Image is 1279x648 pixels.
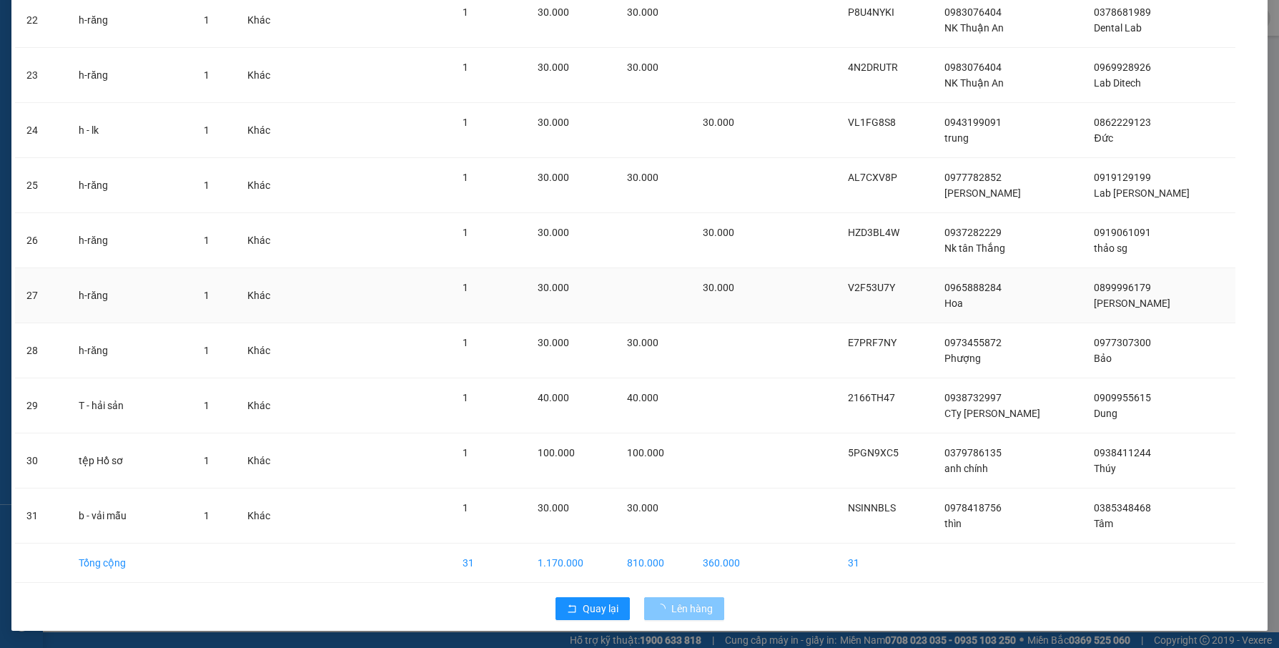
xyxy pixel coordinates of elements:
span: 30.000 [538,337,569,348]
span: 1 [204,510,209,521]
td: Khác [236,378,294,433]
span: 0977307300 [1094,337,1151,348]
span: 0909955615 [1094,392,1151,403]
td: 24 [15,103,67,158]
span: 0978418756 [944,502,1002,514]
span: 30.000 [538,62,569,73]
span: 30.000 [627,337,658,348]
span: trung [944,132,969,144]
span: 30.000 [703,282,734,293]
td: 31 [836,544,933,583]
td: Khác [236,213,294,268]
span: 2166TH47 [848,392,895,403]
td: tệp Hồ sơ [67,433,192,489]
span: 1 [463,172,468,183]
span: [PERSON_NAME] [944,187,1021,199]
span: P8U4NYKI [848,6,894,18]
td: 25 [15,158,67,213]
span: 0983076404 [944,6,1002,18]
span: 0943199091 [944,117,1002,128]
span: 1 [204,455,209,466]
span: 4N2DRUTR [848,62,898,73]
span: Dung [1094,408,1117,419]
td: 1.170.000 [526,544,616,583]
span: 100.000 [538,447,575,458]
span: V2F53U7Y [848,282,895,293]
span: 40.000 [538,392,569,403]
td: Tổng cộng [67,544,192,583]
span: 1 [204,124,209,136]
span: thìn [944,518,962,529]
span: 1 [463,117,468,128]
td: h-răng [67,268,192,323]
span: 1 [204,235,209,246]
td: h-răng [67,158,192,213]
span: 5PGN9XC5 [848,447,899,458]
span: Bảo [1094,353,1112,364]
span: 30.000 [627,502,658,514]
span: 30.000 [538,117,569,128]
span: Lab [PERSON_NAME] [1094,187,1190,199]
td: Khác [236,48,294,103]
span: 1 [204,290,209,301]
span: 0379786135 [944,447,1002,458]
span: 1 [463,337,468,348]
td: 23 [15,48,67,103]
span: 0965888284 [944,282,1002,293]
span: 1 [204,400,209,411]
span: 0385348468 [1094,502,1151,514]
span: 1 [204,180,209,191]
span: 30.000 [703,117,734,128]
span: 0983076404 [944,62,1002,73]
span: 0919129199 [1094,172,1151,183]
td: h-răng [67,213,192,268]
span: Lên hàng [671,601,713,617]
span: thảo sg [1094,242,1127,254]
td: 31 [15,489,67,544]
span: Quay lại [583,601,618,617]
span: 1 [463,227,468,238]
span: 1 [204,14,209,26]
span: 1 [204,69,209,81]
td: Khác [236,103,294,158]
span: NK Thuận An [944,22,1004,34]
td: h-răng [67,323,192,378]
span: 0977782852 [944,172,1002,183]
td: Khác [236,158,294,213]
span: Thúy [1094,463,1116,474]
td: 30 [15,433,67,489]
span: 30.000 [538,502,569,514]
span: Hoa [944,298,963,309]
span: 30.000 [627,172,658,183]
span: HZD3BL4W [848,227,899,238]
span: 30.000 [627,6,658,18]
span: 30.000 [538,172,569,183]
td: 29 [15,378,67,433]
td: T - hải sản [67,378,192,433]
td: 360.000 [691,544,767,583]
span: 1 [463,502,468,514]
span: Phượng [944,353,981,364]
span: Đức [1094,132,1112,144]
td: 31 [451,544,526,583]
span: 1 [463,447,468,458]
span: E7PRF7NY [848,337,897,348]
td: h-răng [67,48,192,103]
span: NSINNBLS [848,502,896,514]
span: 1 [463,282,468,293]
span: CTy [PERSON_NAME] [944,408,1040,419]
span: loading [656,604,671,614]
span: 1 [463,392,468,403]
span: rollback [567,604,577,615]
td: Khác [236,489,294,544]
td: Khác [236,323,294,378]
span: 1 [204,345,209,356]
td: b - vải mẫu [67,489,192,544]
span: NK Thuận An [944,77,1004,89]
span: 30.000 [538,227,569,238]
span: 40.000 [627,392,658,403]
span: 0938411244 [1094,447,1151,458]
td: Khác [236,433,294,489]
span: Lab Ditech [1094,77,1141,89]
span: [PERSON_NAME] [1094,298,1170,309]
